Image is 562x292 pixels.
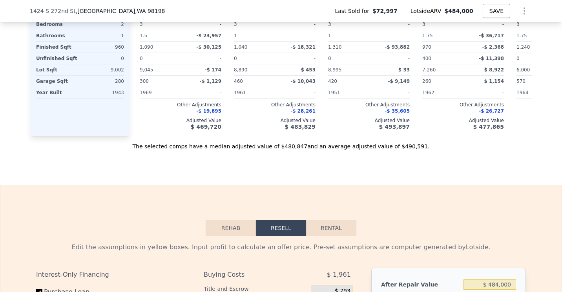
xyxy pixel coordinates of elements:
div: Bedrooms [36,19,78,30]
div: Finished Sqft [36,42,78,53]
div: - [276,53,316,64]
div: - [370,53,410,64]
div: Garage Sqft [36,76,78,87]
span: 300 [140,78,149,84]
span: 0 [328,56,331,61]
span: 460 [234,78,243,84]
span: 420 [328,78,337,84]
div: Lot Sqft [36,64,78,75]
div: Other Adjustments [234,102,316,108]
div: Year Built [36,87,78,98]
span: 570 [516,78,526,84]
div: - [370,30,410,41]
span: -$ 93,882 [385,44,410,50]
div: Adjusted Value [422,117,504,124]
span: $72,997 [372,7,398,15]
span: $ 469,720 [191,124,221,130]
div: 1961 [234,87,273,98]
div: 1 [234,30,273,41]
span: 970 [422,44,431,50]
span: -$ 18,321 [290,44,316,50]
div: Bathrooms [36,30,78,41]
span: 8,890 [234,67,247,73]
div: Edit the assumptions in yellow boxes. Input profit to calculate an offer price. Pre-set assumptio... [36,243,526,252]
span: -$ 19,895 [196,108,221,114]
span: 8,995 [328,67,341,73]
span: 3 [422,22,425,27]
span: , [GEOGRAPHIC_DATA] [76,7,165,15]
div: - [465,87,504,98]
span: -$ 30,125 [196,44,221,50]
span: 1424 S 272nd St [30,7,76,15]
div: - [276,19,316,30]
span: -$ 28,261 [290,108,316,114]
span: $ 1,961 [327,268,351,282]
div: - [276,30,316,41]
span: $ 33 [398,67,410,73]
span: $ 477,865 [473,124,504,130]
div: 960 [82,42,124,53]
div: Buying Costs [204,268,291,282]
span: 6,000 [516,67,530,73]
div: - [370,19,410,30]
span: -$ 10,043 [290,78,316,84]
button: Rental [306,220,356,236]
div: Adjusted Value [328,117,410,124]
span: $ 453 [301,67,316,73]
div: Other Adjustments [422,102,504,108]
div: Interest-Only Financing [36,268,185,282]
span: 260 [422,78,431,84]
div: - [276,87,316,98]
button: Resell [256,220,306,236]
div: 1964 [516,87,556,98]
div: 9,002 [82,64,124,75]
button: SAVE [483,4,510,18]
div: Adjusted Value [140,117,221,124]
div: After Repair Value [381,277,460,292]
span: -$ 174 [204,67,221,73]
div: 1969 [140,87,179,98]
div: The selected comps have a median adjusted value of $480,847 and an average adjusted value of $490... [30,136,532,150]
div: 1951 [328,87,367,98]
div: 1.5 [140,30,179,41]
div: Adjusted Value [234,117,316,124]
span: -$ 26,727 [479,108,504,114]
div: Other Adjustments [140,102,221,108]
span: 3 [140,22,143,27]
div: 0 [82,53,124,64]
span: -$ 11,398 [479,56,504,61]
span: -$ 1,129 [200,78,221,84]
div: 280 [82,76,124,87]
div: Unfinished Sqft [36,53,78,64]
span: 0 [516,56,520,61]
div: 1 [82,30,124,41]
span: -$ 23,957 [196,33,221,38]
span: , WA 98198 [135,8,165,14]
span: $ 493,897 [379,124,410,130]
span: 7,260 [422,67,436,73]
span: 1,090 [140,44,153,50]
div: - [182,19,221,30]
div: Other Adjustments [328,102,410,108]
span: 1,040 [234,44,247,50]
div: - [182,53,221,64]
span: 3 [328,22,331,27]
span: -$ 2,368 [482,44,504,50]
span: $484,000 [444,8,473,14]
span: 3 [516,22,520,27]
button: Show Options [516,3,532,19]
div: 1.75 [422,30,462,41]
span: -$ 9,149 [388,78,410,84]
span: Lotside ARV [411,7,444,15]
div: 1 [328,30,367,41]
div: 2 [82,19,124,30]
span: $ 483,829 [285,124,316,130]
span: 400 [422,56,431,61]
span: -$ 36,717 [479,33,504,38]
span: 1,240 [516,44,530,50]
button: Rehab [206,220,256,236]
div: 1962 [422,87,462,98]
span: Last Sold for [335,7,372,15]
span: 0 [140,56,143,61]
span: $ 1,154 [484,78,504,84]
